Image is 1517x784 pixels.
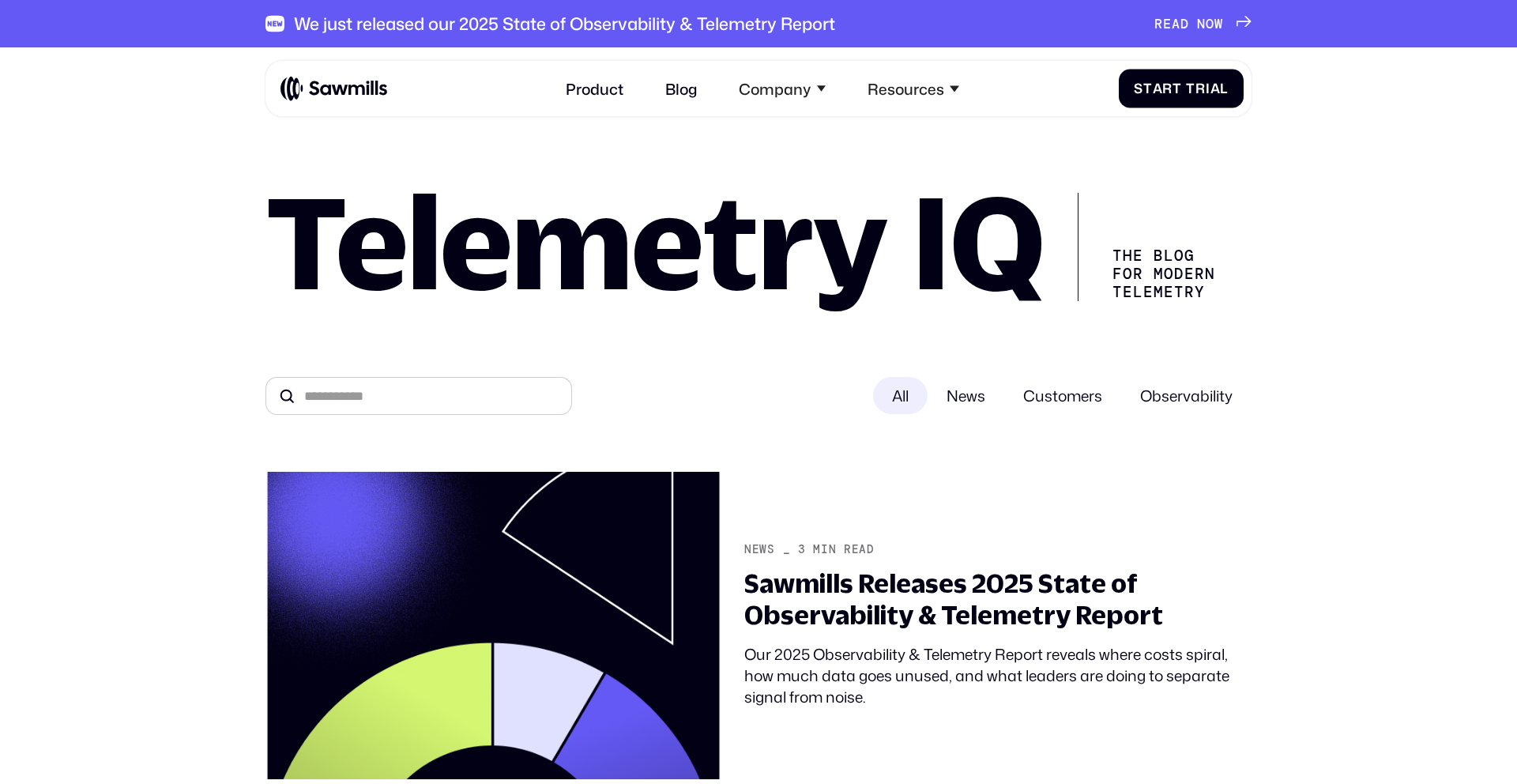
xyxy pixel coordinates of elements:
span: O [1206,16,1214,32]
div: We just released our 2025 State of Observability & Telemetry Report [294,13,835,34]
a: READNOW [1154,16,1252,32]
div: min read [813,543,875,556]
span: S [1134,81,1143,96]
span: E [1163,16,1172,32]
div: _ [783,543,791,556]
span: a [1210,81,1221,96]
span: R [1154,16,1163,32]
form: All [265,377,1252,415]
span: N [1197,16,1206,32]
span: l [1220,81,1229,96]
span: a [1153,81,1163,96]
div: News [744,543,775,556]
div: 3 [798,543,806,556]
span: A [1172,16,1180,32]
a: Product [555,68,635,109]
span: i [1206,81,1210,96]
div: Company [728,68,837,109]
span: Customers [1004,377,1121,414]
span: Observability [1121,377,1252,414]
span: r [1195,81,1206,96]
div: Resources [856,68,970,109]
a: Blog [653,68,709,109]
span: W [1214,16,1223,32]
h1: Telemetry IQ [265,180,1044,301]
span: t [1143,81,1153,96]
span: D [1180,16,1189,32]
div: Company [739,79,811,97]
span: T [1186,81,1195,96]
div: Our 2025 Observability & Telemetry Report reveals where costs spiral, how much data goes unused, ... [744,644,1252,708]
div: Resources [868,79,944,97]
div: All [873,377,928,414]
span: t [1173,81,1182,96]
a: StartTrial [1119,69,1244,107]
div: The Blog for Modern telemetry [1078,193,1229,301]
span: r [1162,81,1173,96]
div: Sawmills Releases 2025 State of Observability & Telemetry Report [744,568,1252,631]
span: News [928,377,1004,414]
